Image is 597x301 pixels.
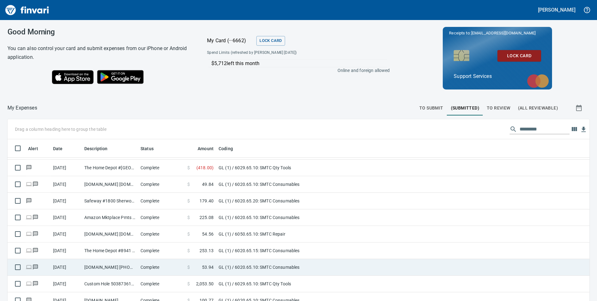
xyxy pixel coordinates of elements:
td: Complete [138,160,185,176]
span: 179.40 [200,198,214,204]
span: [EMAIL_ADDRESS][DOMAIN_NAME] [471,30,536,36]
span: Description [84,145,108,152]
p: $5,712 left this month [211,60,387,67]
span: ( 418.00 ) [196,165,214,171]
td: Safeway #1800 Sherwood OR [82,193,138,209]
span: Spend Limits (refreshed by [PERSON_NAME] [DATE]) [207,50,343,56]
span: 225.08 [200,214,214,221]
p: Support Services [454,73,541,80]
span: Has messages [32,282,39,286]
button: Lock Card [497,50,541,62]
span: To Submit [419,104,443,112]
button: Show transactions within a particular date range [570,100,590,115]
img: mastercard.svg [524,71,552,91]
td: Amazon Mktplace Pmts [DOMAIN_NAME][URL] WA [82,209,138,226]
td: [DOMAIN_NAME] [DOMAIN_NAME][URL] WA [82,176,138,193]
td: GL (1) / 6020.65.10: SMTC Consumables [216,209,372,226]
span: (Submitted) [451,104,479,112]
span: Online transaction [26,248,32,253]
h6: You can also control your card and submit expenses from our iPhone or Android application. [7,44,191,62]
span: Status [141,145,154,152]
span: 49.84 [202,181,214,187]
span: Amount [198,145,214,152]
span: Has messages [32,182,39,186]
td: [DATE] [51,276,82,292]
td: Complete [138,193,185,209]
span: Coding [219,145,233,152]
span: $ [187,165,190,171]
td: GL (1) / 6020.65.10: SMTC Consumables [216,176,372,193]
td: The Home Depot #[GEOGRAPHIC_DATA] [82,160,138,176]
span: Has messages [26,166,32,170]
td: Complete [138,209,185,226]
span: Has messages [32,248,39,253]
td: [DATE] [51,242,82,259]
button: Download Table [579,125,588,134]
button: Choose columns to display [570,125,579,134]
p: My Card (···6662) [207,37,254,44]
td: GL (1) / 6029.65.10: SMTC Qty Tools [216,276,372,292]
td: Complete [138,226,185,242]
span: Has messages [32,215,39,219]
span: $ [187,214,190,221]
span: To Review [487,104,511,112]
p: My Expenses [7,104,37,112]
p: Online and foreign allowed [202,67,390,74]
span: Lock Card [259,37,282,44]
span: Coding [219,145,241,152]
td: [DATE] [51,209,82,226]
td: GL (1) / 6029.65.10: SMTC Qty Tools [216,160,372,176]
span: Online transaction [26,182,32,186]
td: GL (1) / 6020.65.20: SMTC Consumables [216,193,372,209]
span: $ [187,247,190,254]
td: [DATE] [51,226,82,242]
nav: breadcrumb [7,104,37,112]
span: Lock Card [502,52,536,60]
span: Has messages [32,265,39,269]
span: 54.56 [202,231,214,237]
span: Date [53,145,71,152]
span: Description [84,145,116,152]
span: Alert [28,145,38,152]
span: Has messages [32,232,39,236]
h5: [PERSON_NAME] [538,7,575,13]
span: 53.94 [202,264,214,270]
img: Get it on Google Play [94,67,147,87]
span: Has messages [26,199,32,203]
span: $ [187,231,190,237]
span: Status [141,145,162,152]
p: Receipts to: [449,30,546,36]
span: $ [187,198,190,204]
span: $ [187,281,190,287]
span: $ [187,264,190,270]
td: [DOMAIN_NAME] [PHONE_NUMBER] [GEOGRAPHIC_DATA] [82,259,138,276]
span: 2,053.50 [196,281,214,287]
img: Finvari [4,3,51,18]
h3: Good Morning [7,28,191,36]
td: GL (1) / 6020.65.10: SMTC Consumables [216,259,372,276]
span: Online transaction [26,265,32,269]
td: [DATE] [51,193,82,209]
td: [DOMAIN_NAME] [DOMAIN_NAME][URL] WA [82,226,138,242]
td: Complete [138,176,185,193]
span: Alert [28,145,46,152]
p: Drag a column heading here to group the table [15,126,106,132]
img: Download on the App Store [52,70,94,84]
span: Amount [190,145,214,152]
td: [DATE] [51,160,82,176]
span: Online transaction [26,232,32,236]
td: GL (1) / 6050.65.10: SMTC Repair [216,226,372,242]
td: Custom Hole 5038736101 OR [82,276,138,292]
button: Lock Card [256,36,285,46]
td: [DATE] [51,259,82,276]
span: $ [187,181,190,187]
td: GL (1) / 6020.65.15: SMTC Consumables [216,242,372,259]
span: (All Reviewable) [518,104,558,112]
td: Complete [138,276,185,292]
td: The Home Depot #8941 Nampa ID [82,242,138,259]
span: Date [53,145,63,152]
span: Online transaction [26,215,32,219]
span: Online transaction [26,282,32,286]
td: Complete [138,242,185,259]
